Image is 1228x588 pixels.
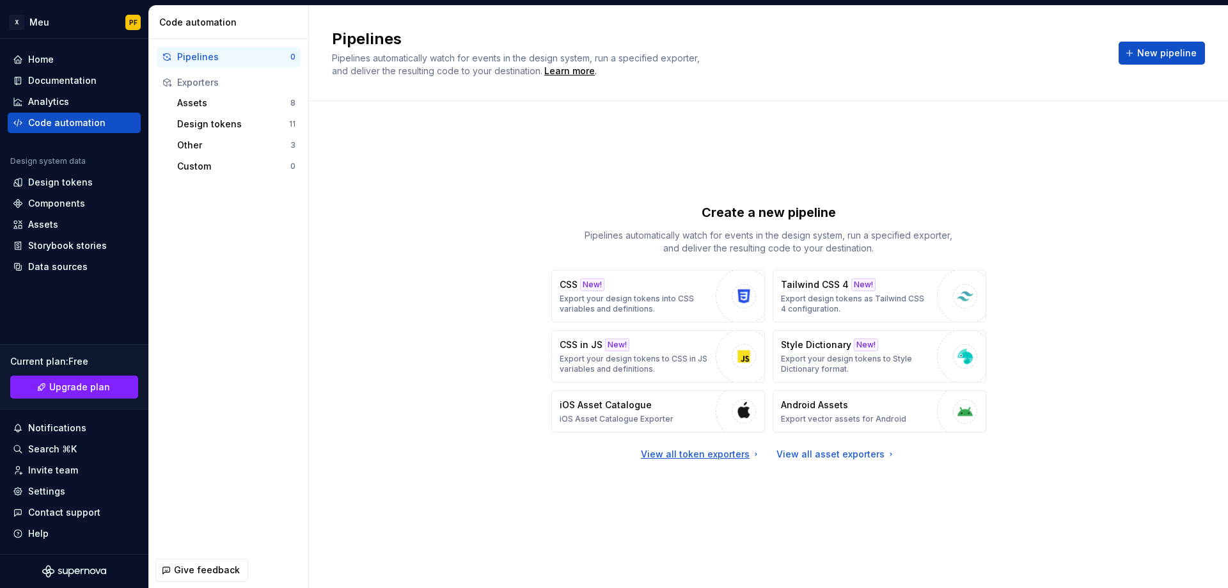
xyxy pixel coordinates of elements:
a: Upgrade plan [10,376,138,399]
button: Style DictionaryNew!Export your design tokens to Style Dictionary format. [773,330,986,383]
div: Exporters [177,76,295,89]
div: Custom [177,160,290,173]
p: Android Assets [781,399,848,411]
div: 11 [289,119,295,129]
a: Components [8,193,141,214]
a: View all asset exporters [776,448,896,461]
p: iOS Asset Catalogue Exporter [560,414,673,424]
p: Export your design tokens into CSS variables and definitions. [560,294,709,314]
div: Pipelines [177,51,290,63]
div: Documentation [28,74,97,87]
div: New! [851,278,876,291]
div: Analytics [28,95,69,108]
div: Invite team [28,464,78,477]
span: Pipelines automatically watch for events in the design system, run a specified exporter, and deli... [332,52,702,76]
div: Design tokens [177,118,289,131]
a: Code automation [8,113,141,133]
button: Design tokens11 [172,114,301,134]
div: 0 [290,161,295,171]
div: Assets [177,97,290,109]
a: Analytics [8,91,141,112]
div: Contact support [28,506,100,519]
div: X [9,15,24,30]
div: Notifications [28,422,86,434]
span: Give feedback [174,564,240,576]
span: Upgrade plan [49,381,110,393]
div: Home [28,53,54,66]
svg: Supernova Logo [42,565,106,578]
button: Tailwind CSS 4New!Export design tokens as Tailwind CSS 4 configuration. [773,270,986,322]
button: CSS in JSNew!Export your design tokens to CSS in JS variables and definitions. [551,330,765,383]
span: New pipeline [1137,47,1197,60]
div: Data sources [28,260,88,273]
button: Android AssetsExport vector assets for Android [773,390,986,433]
div: Code automation [28,116,106,129]
div: 3 [290,140,295,150]
div: Code automation [159,16,303,29]
div: PF [129,17,138,28]
a: Design tokens [8,172,141,193]
a: Storybook stories [8,235,141,256]
button: CSSNew!Export your design tokens into CSS variables and definitions. [551,270,765,322]
a: View all token exporters [641,448,761,461]
p: Tailwind CSS 4 [781,278,849,291]
a: Settings [8,481,141,502]
div: Meu [29,16,49,29]
div: 8 [290,98,295,108]
div: Other [177,139,290,152]
div: Help [28,527,49,540]
div: Design tokens [28,176,93,189]
button: Assets8 [172,93,301,113]
div: Search ⌘K [28,443,77,456]
p: Export design tokens as Tailwind CSS 4 configuration. [781,294,931,314]
a: Invite team [8,460,141,481]
h2: Pipelines [332,29,1103,49]
button: iOS Asset CatalogueiOS Asset Catalogue Exporter [551,390,765,433]
a: Learn more [544,65,595,77]
div: Assets [28,218,58,231]
div: Settings [28,485,65,498]
button: XMeuPF [3,8,146,36]
p: CSS [560,278,578,291]
div: New! [580,278,604,291]
button: Notifications [8,418,141,438]
p: Pipelines automatically watch for events in the design system, run a specified exporter, and deli... [577,229,961,255]
button: Other3 [172,135,301,155]
div: New! [854,338,878,351]
div: New! [605,338,629,351]
a: Home [8,49,141,70]
span: . [542,67,597,76]
div: Current plan : Free [10,355,138,368]
div: Storybook stories [28,239,107,252]
div: Components [28,197,85,210]
p: Export your design tokens to CSS in JS variables and definitions. [560,354,709,374]
div: Design system data [10,156,86,166]
button: Custom0 [172,156,301,177]
a: Data sources [8,257,141,277]
a: Assets [8,214,141,235]
p: iOS Asset Catalogue [560,399,652,411]
button: Contact support [8,502,141,523]
a: Documentation [8,70,141,91]
button: Search ⌘K [8,439,141,459]
p: Export your design tokens to Style Dictionary format. [781,354,931,374]
button: Pipelines0 [157,47,301,67]
button: New pipeline [1119,42,1205,65]
p: CSS in JS [560,338,602,351]
button: Give feedback [155,559,248,582]
button: Help [8,523,141,544]
div: 0 [290,52,295,62]
p: Style Dictionary [781,338,851,351]
p: Create a new pipeline [702,203,836,221]
p: Export vector assets for Android [781,414,906,424]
